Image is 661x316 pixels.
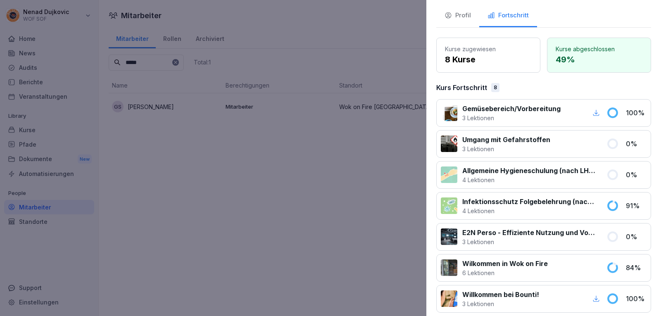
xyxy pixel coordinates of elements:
[462,268,548,277] p: 6 Lektionen
[462,176,597,184] p: 4 Lektionen
[626,232,647,242] p: 0 %
[626,108,647,118] p: 100 %
[491,83,499,92] div: 8
[436,5,479,27] button: Profil
[462,114,561,122] p: 3 Lektionen
[462,145,550,153] p: 3 Lektionen
[445,53,532,66] p: 8 Kurse
[556,45,642,53] p: Kurse abgeschlossen
[436,83,487,93] p: Kurs Fortschritt
[487,11,529,20] div: Fortschritt
[445,11,471,20] div: Profil
[556,53,642,66] p: 49 %
[626,263,647,273] p: 84 %
[462,207,597,215] p: 4 Lektionen
[462,197,597,207] p: Infektionsschutz Folgebelehrung (nach §43 IfSG)
[462,166,597,176] p: Allgemeine Hygieneschulung (nach LHMV §4)
[462,104,561,114] p: Gemüsebereich/Vorbereitung
[479,5,537,27] button: Fortschritt
[445,45,532,53] p: Kurse zugewiesen
[462,135,550,145] p: Umgang mit Gefahrstoffen
[626,170,647,180] p: 0 %
[462,228,597,238] p: E2N Perso - Effiziente Nutzung und Vorteile
[626,139,647,149] p: 0 %
[462,290,539,299] p: Willkommen bei Bounti!
[462,299,539,308] p: 3 Lektionen
[626,201,647,211] p: 91 %
[626,294,647,304] p: 100 %
[462,259,548,268] p: Wilkommen in Wok on Fire
[462,238,597,246] p: 3 Lektionen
